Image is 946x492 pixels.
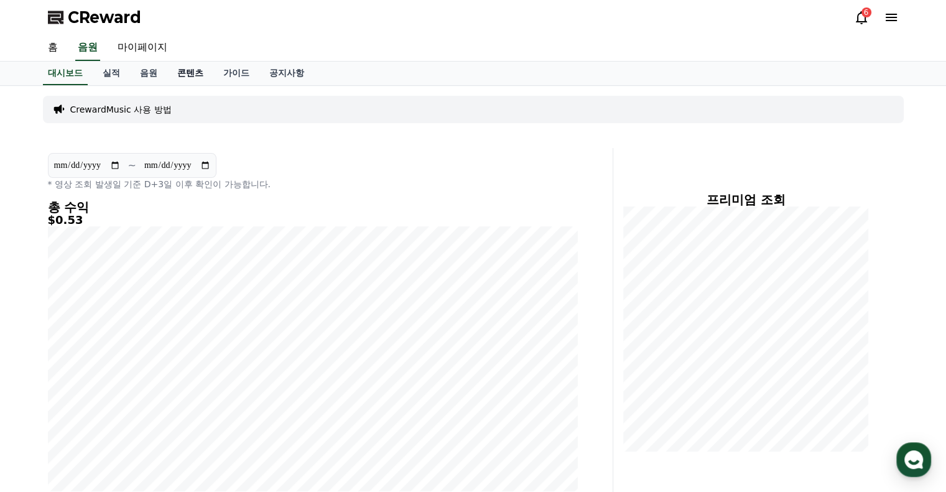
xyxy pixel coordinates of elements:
[93,62,130,85] a: 실적
[108,35,177,61] a: 마이페이지
[48,214,578,226] h5: $0.53
[48,178,578,190] p: * 영상 조회 발생일 기준 D+3일 이후 확인이 가능합니다.
[854,10,869,25] a: 6
[861,7,871,17] div: 6
[43,62,88,85] a: 대시보드
[167,62,213,85] a: 콘텐츠
[114,408,129,418] span: 대화
[128,158,136,173] p: ~
[48,7,141,27] a: CReward
[160,389,239,420] a: 설정
[259,62,314,85] a: 공지사항
[213,62,259,85] a: 가이드
[48,200,578,214] h4: 총 수익
[4,389,82,420] a: 홈
[130,62,167,85] a: 음원
[38,35,68,61] a: 홈
[39,407,47,417] span: 홈
[70,103,172,116] a: CrewardMusic 사용 방법
[192,407,207,417] span: 설정
[623,193,869,207] h4: 프리미엄 조회
[82,389,160,420] a: 대화
[75,35,100,61] a: 음원
[68,7,141,27] span: CReward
